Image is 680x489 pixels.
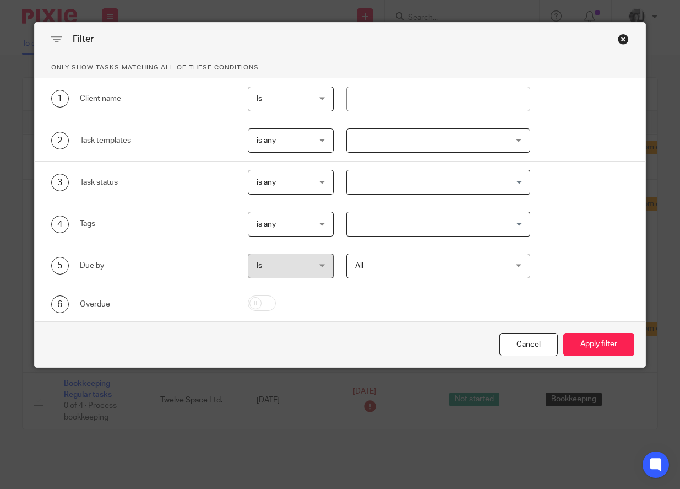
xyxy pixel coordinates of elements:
[80,299,235,310] div: Overdue
[257,95,262,103] span: Is
[346,212,530,237] div: Search for option
[348,214,524,234] input: Search for option
[51,90,69,108] div: 1
[80,177,235,188] div: Task status
[618,34,629,45] div: Close this dialog window
[257,179,276,186] span: is any
[80,260,235,271] div: Due by
[257,137,276,144] span: is any
[563,333,634,357] button: Apply filter
[35,57,646,78] p: Only show tasks matching all of these conditions
[80,135,235,146] div: Task templates
[80,218,235,229] div: Tags
[355,262,363,270] span: All
[51,295,69,313] div: 6
[80,93,235,104] div: Client name
[51,132,69,149] div: 2
[346,170,530,195] div: Search for option
[73,35,94,44] span: Filter
[499,333,558,357] div: Close this dialog window
[51,257,69,275] div: 5
[257,262,262,270] span: Is
[51,174,69,191] div: 3
[348,173,524,192] input: Search for option
[51,216,69,233] div: 4
[257,221,276,228] span: is any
